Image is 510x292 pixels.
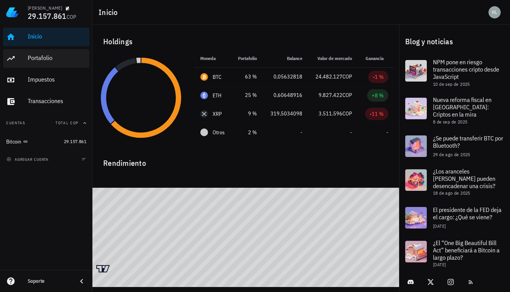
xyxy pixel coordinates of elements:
div: ETH-icon [200,92,208,99]
div: 25 % [238,91,257,99]
a: NPM pone en riesgo transacciones cripto desde JavaScript 10 de sep de 2025 [399,54,510,92]
span: 29 de ago de 2025 [433,152,470,157]
span: 29.157.861 [28,11,67,21]
div: Bitcoin [6,138,22,145]
span: COP [67,13,77,20]
span: ¿El “One Big Beautiful Bill Act” beneficiará a Bitcoin a largo plazo? [433,239,500,261]
button: agregar cuenta [5,155,52,163]
div: BTC [213,73,222,81]
div: XRP-icon [200,110,208,118]
div: Blog y noticias [399,29,510,54]
span: Nueva reforma fiscal en [GEOGRAPHIC_DATA]: Criptos en la mira [433,96,492,118]
div: Portafolio [28,54,86,62]
th: Portafolio [232,49,263,68]
span: 3.511.596 [319,110,342,117]
h1: Inicio [99,6,121,18]
span: 10 de sep de 2025 [433,81,470,87]
span: 29.157.861 [64,138,86,144]
span: agregar cuenta [8,157,49,162]
span: COP [342,110,352,117]
a: Bitcoin 29.157.861 [3,132,89,151]
a: Inicio [3,28,89,46]
div: ETH [213,92,222,99]
div: Impuestos [28,76,86,83]
div: Transacciones [28,97,86,105]
th: Valor de mercado [309,49,358,68]
span: - [350,129,352,136]
div: 2 % [238,128,257,137]
span: - [300,129,302,136]
div: XRP [213,110,222,118]
div: [PERSON_NAME] [28,5,62,11]
div: Rendimiento [97,151,394,169]
a: Charting by TradingView [96,265,110,272]
th: Moneda [194,49,232,68]
a: ¿Los aranceles [PERSON_NAME] pueden desencadenar una crisis? 18 de ago de 2025 [399,163,510,201]
span: NPM pone en riesgo transacciones cripto desde JavaScript [433,58,499,80]
div: 319,5034098 [269,110,302,118]
span: Total COP [55,120,79,125]
div: avatar [488,6,501,18]
a: Nueva reforma fiscal en [GEOGRAPHIC_DATA]: Criptos en la mira 8 de sep de 2025 [399,92,510,129]
span: 9.827.422 [319,92,342,98]
span: 18 de ago de 2025 [433,190,470,196]
span: COP [342,92,352,98]
span: Ganancia [366,55,388,61]
a: ¿Se puede transferir BTC por Bluetooth? 29 de ago de 2025 [399,129,510,163]
span: [DATE] [433,223,446,229]
div: Holdings [97,29,394,54]
a: ¿El “One Big Beautiful Bill Act” beneficiará a Bitcoin a largo plazo? [DATE] [399,235,510,272]
div: 9 % [238,110,257,118]
a: El presidente de la FED deja el cargo: ¿Qué se viene? [DATE] [399,201,510,235]
span: ¿Se puede transferir BTC por Bluetooth? [433,134,503,149]
div: -1 % [373,73,384,81]
div: -11 % [370,110,384,118]
div: 63 % [238,73,257,81]
span: 24.482.127 [315,73,342,80]
span: ¿Los aranceles [PERSON_NAME] pueden desencadenar una crisis? [433,167,495,190]
span: El presidente de la FED deja el cargo: ¿Qué se viene? [433,206,502,221]
div: 0,05632818 [269,73,302,81]
a: Portafolio [3,49,89,68]
th: Balance [263,49,308,68]
div: Soporte [28,278,71,284]
div: BTC-icon [200,73,208,81]
button: CuentasTotal COP [3,114,89,132]
span: 8 de sep de 2025 [433,119,467,125]
span: Otros [213,128,225,137]
span: [DATE] [433,262,446,267]
div: +8 % [372,92,384,99]
a: Impuestos [3,71,89,89]
a: Transacciones [3,92,89,111]
span: - [386,129,388,136]
div: Inicio [28,33,86,40]
span: COP [342,73,352,80]
div: 0,60648916 [269,91,302,99]
img: LedgiFi [6,6,18,18]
